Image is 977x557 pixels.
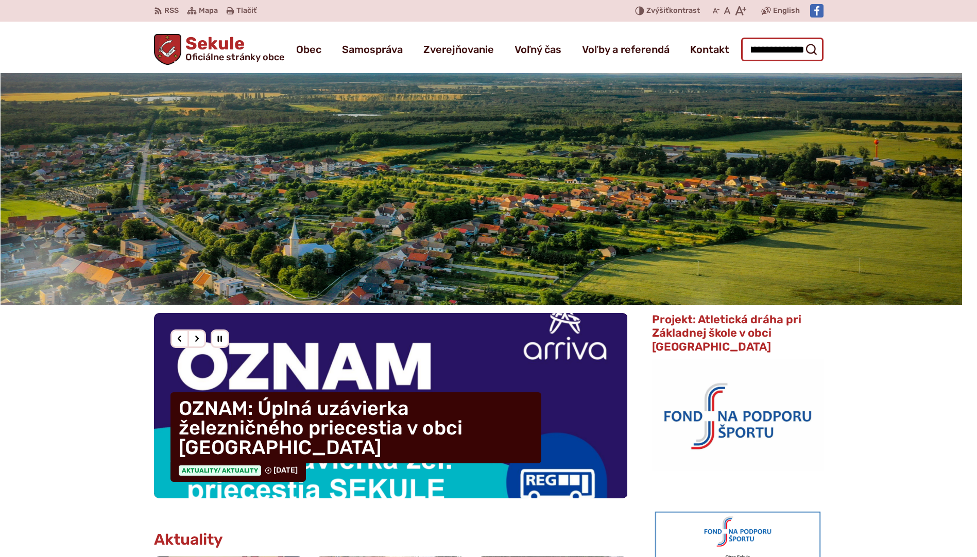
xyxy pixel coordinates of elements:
[154,313,628,498] a: OZNAM: Úplná uzávierka železničného priecestia v obci [GEOGRAPHIC_DATA] Aktuality/ Aktuality [DATE]
[423,35,494,64] a: Zverejňovanie
[690,35,729,64] a: Kontakt
[154,34,285,65] a: Logo Sekule, prejsť na domovskú stránku.
[236,7,256,15] span: Tlačiť
[810,4,824,18] img: Prejsť na Facebook stránku
[773,5,800,17] span: English
[164,5,179,17] span: RSS
[296,35,321,64] a: Obec
[170,329,189,348] div: Predošlý slajd
[273,466,298,475] span: [DATE]
[515,35,561,64] a: Voľný čas
[211,329,229,348] div: Pozastaviť pohyb slajdera
[646,7,700,15] span: kontrast
[181,35,284,62] h1: Sekule
[652,312,801,354] span: Projekt: Atletická dráha pri Základnej škole v obci [GEOGRAPHIC_DATA]
[582,35,670,64] a: Voľby a referendá
[154,313,628,498] div: 4 / 8
[771,5,802,17] a: English
[652,359,823,471] img: logo_fnps.png
[185,53,284,62] span: Oficiálne stránky obce
[179,465,261,476] span: Aktuality
[342,35,403,64] a: Samospráva
[170,392,541,463] h4: OZNAM: Úplná uzávierka železničného priecestia v obci [GEOGRAPHIC_DATA]
[154,34,182,65] img: Prejsť na domovskú stránku
[154,531,223,548] h3: Aktuality
[199,5,218,17] span: Mapa
[217,467,258,474] span: / Aktuality
[187,329,206,348] div: Nasledujúci slajd
[646,6,669,15] span: Zvýšiť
